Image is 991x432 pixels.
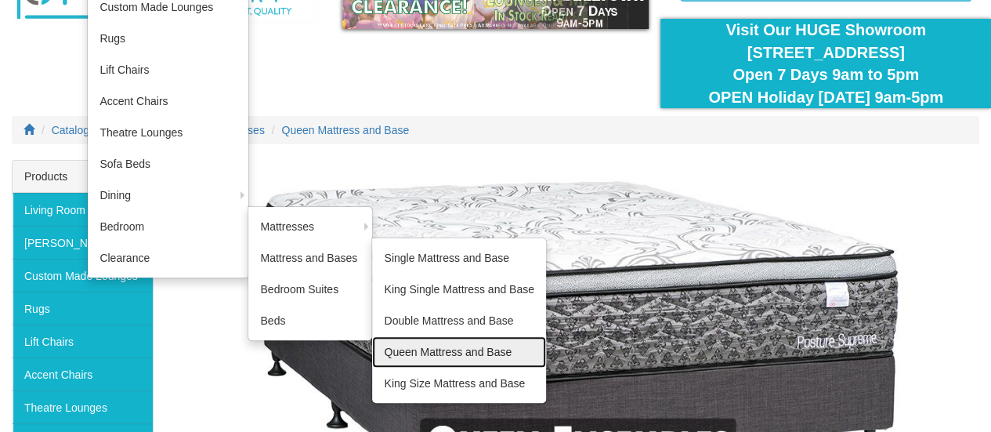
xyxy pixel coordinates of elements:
[372,274,545,305] a: King Single Mattress and Base
[88,23,248,54] a: Rugs
[248,211,372,242] a: Mattresses
[88,180,248,211] a: Dining
[88,54,248,85] a: Lift Chairs
[248,242,372,274] a: Mattress and Bases
[52,124,89,136] a: Catalog
[13,226,153,259] a: [PERSON_NAME] Furniture
[248,305,372,336] a: Beds
[13,161,153,193] div: Products
[372,242,545,274] a: Single Mattress and Base
[88,148,248,180] a: Sofa Beds
[372,368,545,399] a: King Size Mattress and Base
[282,124,410,136] a: Queen Mattress and Base
[88,242,248,274] a: Clearance
[88,85,248,117] a: Accent Chairs
[13,193,153,226] a: Living Room
[13,358,153,390] a: Accent Chairs
[13,325,153,358] a: Lift Chairs
[372,305,545,336] a: Double Mattress and Base
[13,259,153,292] a: Custom Made Lounges
[372,336,545,368] a: Queen Mattress and Base
[248,274,372,305] a: Bedroom Suites
[672,19,979,108] div: Visit Our HUGE Showroom [STREET_ADDRESS] Open 7 Days 9am to 5pm OPEN Holiday [DATE] 9am-5pm
[13,292,153,325] a: Rugs
[88,117,248,148] a: Theatre Lounges
[88,211,248,242] a: Bedroom
[13,390,153,423] a: Theatre Lounges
